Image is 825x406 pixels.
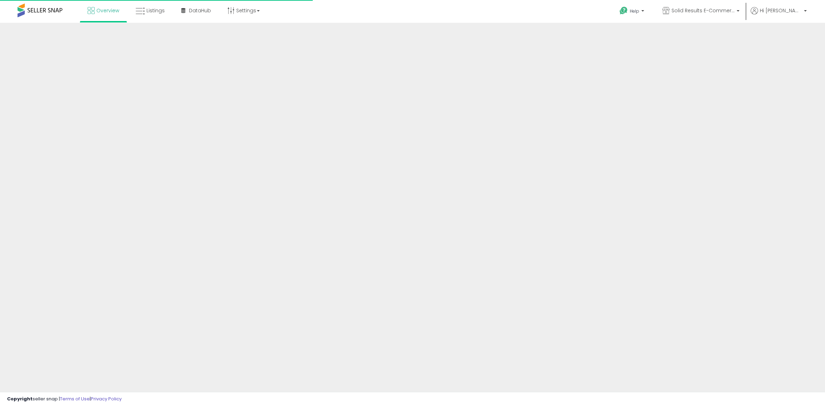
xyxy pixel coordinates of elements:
[189,7,211,14] span: DataHub
[96,7,119,14] span: Overview
[760,7,802,14] span: Hi [PERSON_NAME]
[630,8,639,14] span: Help
[671,7,735,14] span: Solid Results E-Commerce
[751,7,807,23] a: Hi [PERSON_NAME]
[614,1,651,23] a: Help
[619,6,628,15] i: Get Help
[146,7,165,14] span: Listings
